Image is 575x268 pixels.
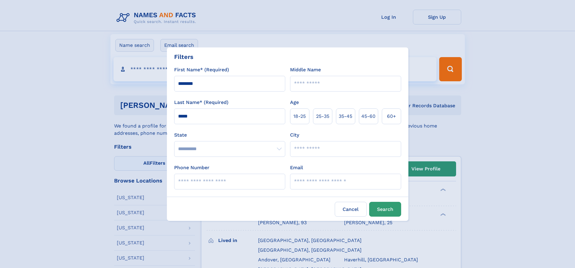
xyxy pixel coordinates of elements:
span: 18‑25 [293,113,306,120]
span: 60+ [387,113,396,120]
label: Phone Number [174,164,209,171]
label: Last Name* (Required) [174,99,228,106]
span: 25‑35 [316,113,329,120]
label: Cancel [335,202,367,217]
label: City [290,131,299,139]
label: Email [290,164,303,171]
label: First Name* (Required) [174,66,229,73]
div: Filters [174,52,193,61]
span: 35‑45 [339,113,352,120]
label: Middle Name [290,66,321,73]
label: Age [290,99,299,106]
button: Search [369,202,401,217]
label: State [174,131,285,139]
span: 45‑60 [361,113,375,120]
